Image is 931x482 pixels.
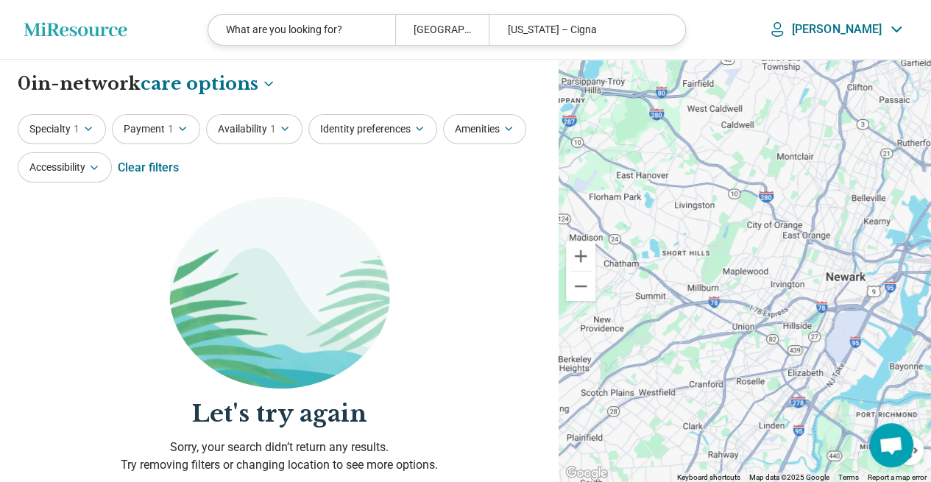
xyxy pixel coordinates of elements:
[141,71,276,96] button: Care options
[868,473,927,481] a: Report a map error
[168,121,174,137] span: 1
[566,241,595,271] button: Zoom in
[18,439,541,474] p: Sorry, your search didn’t return any results. Try removing filters or changing location to see mo...
[489,15,676,45] div: [US_STATE] – Cigna
[308,114,437,144] button: Identity preferences
[566,272,595,301] button: Zoom out
[208,15,395,45] div: What are you looking for?
[270,121,276,137] span: 1
[792,22,882,37] p: [PERSON_NAME]
[18,397,541,430] h2: Let's try again
[74,121,79,137] span: 1
[206,114,302,144] button: Availability1
[395,15,489,45] div: [GEOGRAPHIC_DATA], [GEOGRAPHIC_DATA]
[838,473,859,481] a: Terms (opens in new tab)
[141,71,258,96] span: care options
[18,114,106,144] button: Specialty1
[18,71,276,96] h1: 0 in-network
[749,473,829,481] span: Map data ©2025 Google
[112,114,200,144] button: Payment1
[869,423,913,467] div: Open chat
[443,114,526,144] button: Amenities
[118,150,179,185] div: Clear filters
[18,152,112,182] button: Accessibility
